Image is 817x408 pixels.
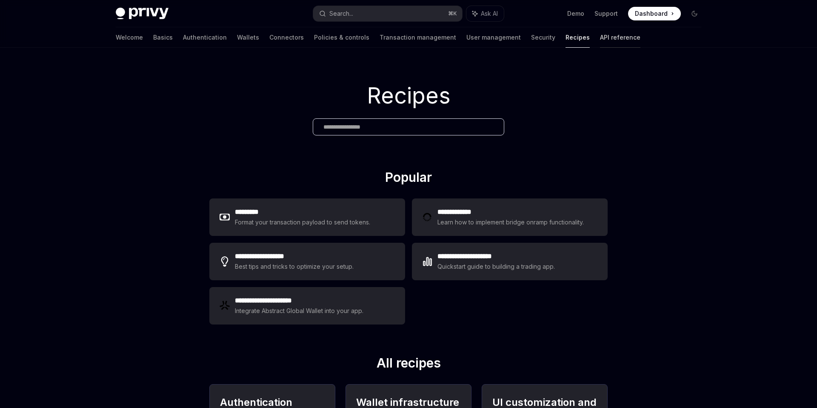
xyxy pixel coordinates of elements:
a: Demo [567,9,584,18]
a: Security [531,27,555,48]
button: Toggle dark mode [688,7,701,20]
h2: Popular [209,170,608,188]
div: Learn how to implement bridge onramp functionality. [437,217,586,227]
div: Quickstart guide to building a trading app. [437,261,555,272]
a: Authentication [183,27,227,48]
h2: All recipes [209,355,608,374]
a: API reference [600,27,640,48]
a: Connectors [269,27,304,48]
span: Dashboard [635,9,668,18]
div: Best tips and tricks to optimize your setup. [235,261,355,272]
button: Search...⌘K [313,6,462,21]
a: Policies & controls [314,27,369,48]
div: Integrate Abstract Global Wallet into your app. [235,306,364,316]
a: User management [466,27,521,48]
a: **** ****Format your transaction payload to send tokens. [209,198,405,236]
a: Support [594,9,618,18]
a: Dashboard [628,7,681,20]
button: Ask AI [466,6,504,21]
span: Ask AI [481,9,498,18]
a: Recipes [566,27,590,48]
a: Transaction management [380,27,456,48]
div: Search... [329,9,353,19]
a: Basics [153,27,173,48]
span: ⌘ K [448,10,457,17]
img: dark logo [116,8,169,20]
a: Welcome [116,27,143,48]
div: Format your transaction payload to send tokens. [235,217,371,227]
a: **** **** ***Learn how to implement bridge onramp functionality. [412,198,608,236]
a: Wallets [237,27,259,48]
